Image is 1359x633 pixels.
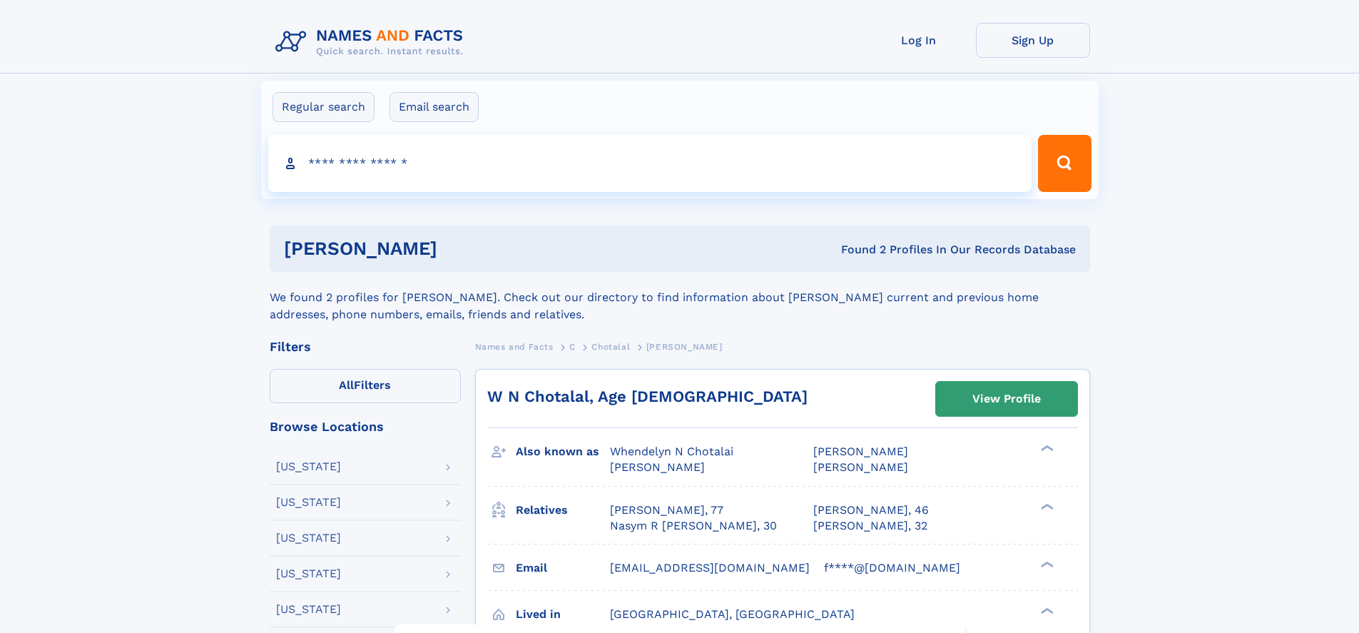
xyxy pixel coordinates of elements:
[1038,135,1091,192] button: Search Button
[862,23,976,58] a: Log In
[610,561,810,574] span: [EMAIL_ADDRESS][DOMAIN_NAME]
[270,420,461,433] div: Browse Locations
[610,518,777,534] a: Nasym R [PERSON_NAME], 30
[339,378,354,392] span: All
[276,461,341,472] div: [US_STATE]
[936,382,1077,416] a: View Profile
[1037,559,1054,569] div: ❯
[270,340,461,353] div: Filters
[972,383,1041,415] div: View Profile
[1037,444,1054,453] div: ❯
[276,532,341,544] div: [US_STATE]
[610,502,723,518] a: [PERSON_NAME], 77
[273,92,375,122] label: Regular search
[813,445,908,458] span: [PERSON_NAME]
[610,607,855,621] span: [GEOGRAPHIC_DATA], [GEOGRAPHIC_DATA]
[270,272,1090,323] div: We found 2 profiles for [PERSON_NAME]. Check out our directory to find information about [PERSON_...
[516,498,610,522] h3: Relatives
[591,342,630,352] span: Chotalal
[487,388,808,405] a: W N Chotalal, Age [DEMOGRAPHIC_DATA]
[516,602,610,627] h3: Lived in
[475,338,554,355] a: Names and Facts
[813,502,929,518] a: [PERSON_NAME], 46
[639,242,1076,258] div: Found 2 Profiles In Our Records Database
[813,460,908,474] span: [PERSON_NAME]
[1037,502,1054,511] div: ❯
[270,369,461,403] label: Filters
[276,568,341,579] div: [US_STATE]
[646,342,723,352] span: [PERSON_NAME]
[610,460,705,474] span: [PERSON_NAME]
[569,338,576,355] a: C
[610,445,733,458] span: Whendelyn N Chotalai
[976,23,1090,58] a: Sign Up
[516,440,610,464] h3: Also known as
[390,92,479,122] label: Email search
[569,342,576,352] span: C
[1037,606,1054,615] div: ❯
[268,135,1032,192] input: search input
[284,240,639,258] h1: [PERSON_NAME]
[516,556,610,580] h3: Email
[270,23,475,61] img: Logo Names and Facts
[276,497,341,508] div: [US_STATE]
[276,604,341,615] div: [US_STATE]
[591,338,630,355] a: Chotalal
[813,518,927,534] a: [PERSON_NAME], 32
